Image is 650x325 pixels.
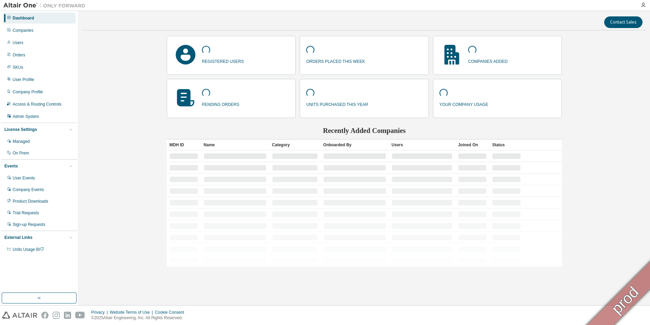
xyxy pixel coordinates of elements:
[13,175,35,181] div: User Events
[91,310,110,315] div: Privacy
[13,15,34,21] div: Dashboard
[13,114,39,119] div: Admin System
[492,139,521,150] div: Status
[604,16,642,28] button: Contact Sales
[306,57,365,65] p: orders placed this week
[41,312,49,319] img: facebook.svg
[13,187,44,192] div: Company Events
[155,310,188,315] div: Cookie Consent
[392,139,452,150] div: Users
[204,139,267,150] div: Name
[13,77,34,82] div: User Profile
[13,199,48,204] div: Product Downloads
[323,139,386,150] div: Onboarded By
[91,315,188,321] p: © 2025 Altair Engineering, Inc. All Rights Reserved.
[4,127,37,132] div: License Settings
[4,235,32,240] div: External Links
[13,150,29,156] div: On Prem
[110,310,155,315] div: Website Terms of Use
[306,100,368,108] p: units purchased this year
[2,312,37,319] img: altair_logo.svg
[167,126,562,135] h2: Recently Added Companies
[272,139,318,150] div: Category
[13,89,43,95] div: Company Profile
[64,312,71,319] img: linkedin.svg
[75,312,85,319] img: youtube.svg
[13,247,44,252] span: Units Usage BI
[13,52,25,58] div: Orders
[3,2,89,9] img: Altair One
[13,139,30,144] div: Managed
[202,57,244,65] p: registered users
[458,139,487,150] div: Joined On
[13,65,23,70] div: SKUs
[13,40,23,45] div: Users
[13,222,45,227] div: Sign-up Requests
[13,28,33,33] div: Companies
[170,139,198,150] div: MDH ID
[13,210,39,216] div: Trial Requests
[468,57,508,65] p: companies added
[13,101,62,107] div: Access & Routing Controls
[4,163,18,169] div: Events
[439,100,488,108] p: your company usage
[53,312,60,319] img: instagram.svg
[202,100,239,108] p: pending orders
